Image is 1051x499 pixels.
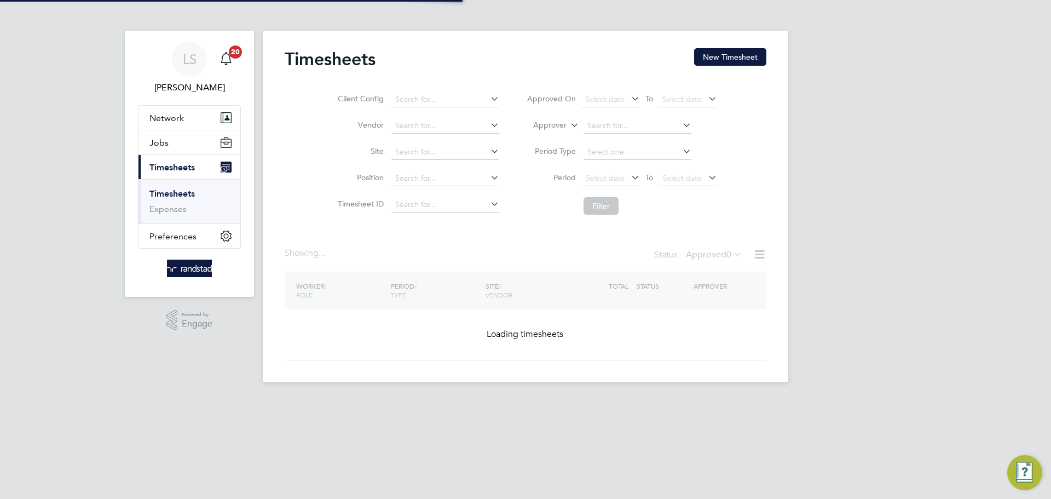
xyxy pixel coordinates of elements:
[215,42,237,77] a: 20
[138,106,240,130] button: Network
[694,48,766,66] button: New Timesheet
[642,91,656,106] span: To
[138,130,240,154] button: Jobs
[585,173,625,183] span: Select date
[585,94,625,104] span: Select date
[182,319,212,329] span: Engage
[391,197,499,213] input: Search for...
[1007,455,1042,490] button: Engage Resource Center
[391,118,499,134] input: Search for...
[285,48,376,70] h2: Timesheets
[662,94,702,104] span: Select date
[527,94,576,104] label: Approved On
[726,249,731,260] span: 0
[334,94,384,104] label: Client Config
[517,120,567,131] label: Approver
[149,231,197,242] span: Preferences
[334,199,384,209] label: Timesheet ID
[166,310,213,331] a: Powered byEngage
[138,224,240,248] button: Preferences
[149,162,195,173] span: Timesheets
[149,113,184,123] span: Network
[138,81,241,94] span: Lewis Saunders
[584,118,691,134] input: Search for...
[662,173,702,183] span: Select date
[182,310,212,319] span: Powered by
[584,145,691,160] input: Select one
[125,31,254,297] nav: Main navigation
[391,145,499,160] input: Search for...
[138,260,241,277] a: Go to home page
[334,173,384,182] label: Position
[138,179,240,223] div: Timesheets
[149,188,195,199] a: Timesheets
[334,120,384,130] label: Vendor
[642,170,656,185] span: To
[285,248,327,259] div: Showing
[334,146,384,156] label: Site
[149,137,169,148] span: Jobs
[149,204,187,214] a: Expenses
[391,171,499,186] input: Search for...
[138,42,241,94] a: LS[PERSON_NAME]
[391,92,499,107] input: Search for...
[654,248,744,263] div: Status
[229,45,242,59] span: 20
[167,260,212,277] img: randstad-logo-retina.png
[686,249,742,260] label: Approved
[527,173,576,182] label: Period
[138,155,240,179] button: Timesheets
[319,248,325,259] span: ...
[527,146,576,156] label: Period Type
[183,52,197,66] span: LS
[584,197,619,215] button: Filter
